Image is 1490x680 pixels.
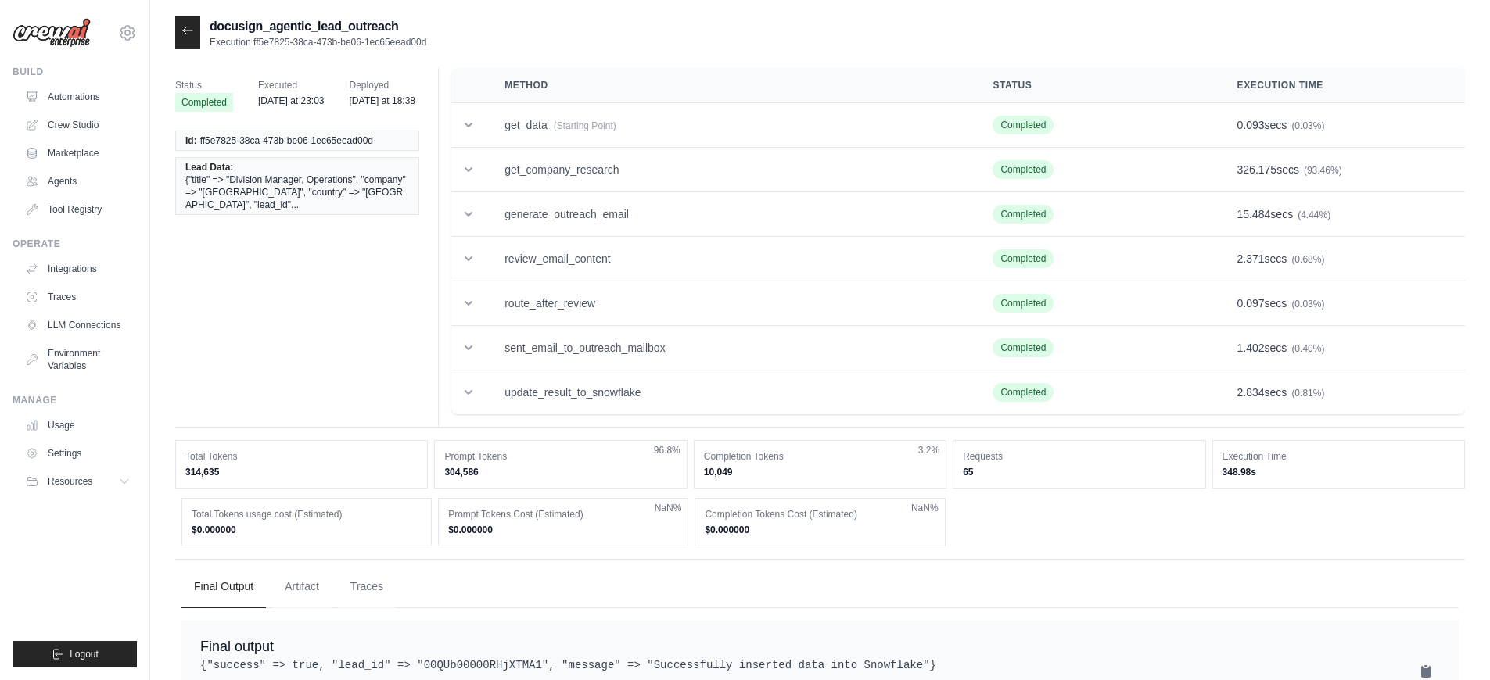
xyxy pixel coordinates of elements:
span: 15.484 [1237,208,1271,220]
a: Settings [19,441,137,466]
span: {"title" => "Division Manager, Operations", "company" => "[GEOGRAPHIC_DATA]", "country" => "[GEOG... [185,174,409,211]
span: 0.093 [1237,119,1265,131]
span: Executed [258,77,325,93]
span: Logout [70,648,99,660]
dd: 65 [963,466,1195,478]
span: Completed [175,93,233,112]
span: 2.371 [1237,252,1265,265]
span: (93.46%) [1304,165,1342,176]
span: 3.2% [918,444,939,456]
span: 326.175 [1237,163,1277,176]
td: secs [1219,148,1465,192]
dt: Total Tokens usage cost (Estimated) [192,508,422,521]
dd: 304,586 [444,466,677,478]
a: Environment Variables [19,341,137,378]
span: ff5e7825-38ca-473b-be06-1ec65eead00d [200,134,373,147]
span: Completed [993,294,1054,313]
iframe: Chat Widget [1412,605,1490,680]
th: Method [486,68,974,103]
a: Integrations [19,256,137,281]
span: 2.834 [1237,386,1265,399]
td: secs [1219,281,1465,326]
td: generate_outreach_email [486,192,974,237]
button: Logout [13,641,137,667]
span: (0.40%) [1291,343,1324,354]
td: route_after_review [486,281,974,326]
span: NaN% [911,502,939,514]
dd: $0.000000 [705,524,935,536]
span: Resources [48,475,92,488]
dt: Completion Tokens [704,450,936,463]
dt: Completion Tokens Cost (Estimated) [705,508,935,521]
td: sent_email_to_outreach_mailbox [486,326,974,370]
span: 1.402 [1237,342,1265,354]
div: Manage [13,394,137,406]
time: August 22, 2025 at 18:38 CDT [350,95,416,106]
span: (Starting Point) [554,120,616,131]
time: August 22, 2025 at 23:03 CDT [258,95,325,106]
td: secs [1219,237,1465,281]
td: get_company_research [486,148,974,192]
dd: 314,635 [185,466,418,478]
span: Final output [200,639,274,654]
span: (4.44%) [1298,209,1330,220]
span: (0.68%) [1291,254,1324,265]
h2: docusign_agentic_lead_outreach [210,17,426,36]
a: Tool Registry [19,197,137,222]
span: Completed [993,160,1054,179]
span: Status [175,77,233,93]
dt: Total Tokens [185,450,418,463]
a: Crew Studio [19,113,137,138]
span: 0.097 [1237,297,1265,310]
td: get_data [486,103,974,148]
a: Automations [19,84,137,109]
th: Execution Time [1219,68,1465,103]
dt: Prompt Tokens Cost (Estimated) [448,508,678,521]
dd: $0.000000 [192,524,422,536]
a: Agents [19,169,137,194]
td: secs [1219,326,1465,370]
div: Operate [13,238,137,250]
span: Id: [185,134,197,147]
a: Traces [19,285,137,310]
span: NaN% [655,502,682,514]
dt: Execution Time [1223,450,1455,463]
dd: 348.98s [1223,466,1455,478]
span: Completed [993,116,1054,134]
div: Build [13,66,137,78]
button: Artifact [272,566,332,608]
p: Execution ff5e7825-38ca-473b-be06-1ec65eead00d [210,36,426,48]
span: (0.81%) [1291,388,1324,399]
th: Status [974,68,1218,103]
button: Final Output [181,566,266,608]
span: Completed [993,383,1054,402]
button: Traces [338,566,396,608]
dt: Requests [963,450,1195,463]
td: secs [1219,192,1465,237]
td: secs [1219,370,1465,415]
span: Lead Data: [185,161,233,174]
a: Usage [19,413,137,438]
span: Deployed [350,77,416,93]
span: Completed [993,249,1054,268]
a: LLM Connections [19,313,137,338]
td: update_result_to_snowflake [486,370,974,415]
td: review_email_content [486,237,974,281]
dd: 10,049 [704,466,936,478]
dt: Prompt Tokens [444,450,677,463]
button: Resources [19,469,137,494]
span: 96.8% [654,444,680,456]
pre: {"success" => true, "lead_id" => "00QUb00000RHjXTMA1", "message" => "Successfully inserted data i... [200,657,1440,673]
td: secs [1219,103,1465,148]
span: Completed [993,338,1054,357]
a: Marketplace [19,141,137,166]
img: Logo [13,18,91,48]
span: (0.03%) [1291,299,1324,310]
dd: $0.000000 [448,524,678,536]
span: Completed [993,205,1054,224]
span: (0.03%) [1291,120,1324,131]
